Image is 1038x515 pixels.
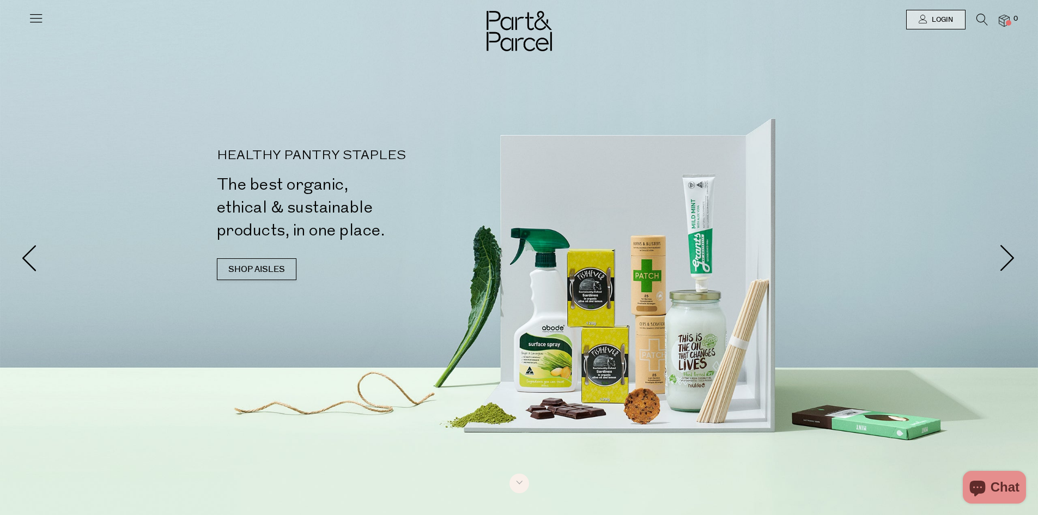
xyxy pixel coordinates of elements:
[1011,14,1021,24] span: 0
[906,10,966,29] a: Login
[487,11,552,51] img: Part&Parcel
[217,258,296,280] a: SHOP AISLES
[999,15,1010,26] a: 0
[960,471,1029,506] inbox-online-store-chat: Shopify online store chat
[217,173,524,242] h2: The best organic, ethical & sustainable products, in one place.
[217,149,524,162] p: HEALTHY PANTRY STAPLES
[929,15,953,25] span: Login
